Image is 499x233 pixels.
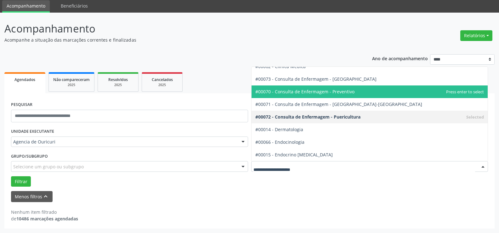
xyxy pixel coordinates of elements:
[11,151,48,161] label: Grupo/Subgrupo
[255,114,360,120] span: #00072 - Consulta de Enfermagem - Puericultura
[255,126,303,132] span: #00014 - Dermatologia
[255,76,377,82] span: #00073 - Consulta de Enfermagem - [GEOGRAPHIC_DATA]
[152,77,173,82] span: Cancelados
[108,77,128,82] span: Resolvidos
[11,100,32,110] label: PESQUISAR
[372,54,428,62] p: Ano de acompanhamento
[53,83,90,87] div: 2025
[11,215,78,222] div: de
[56,0,92,11] a: Beneficiários
[16,216,78,222] strong: 10486 marcações agendadas
[146,83,178,87] div: 2025
[11,176,31,187] button: Filtrar
[42,193,49,200] i: keyboard_arrow_up
[460,30,492,41] button: Relatórios
[255,152,333,158] span: #00015 - Endocrino [MEDICAL_DATA]
[13,163,84,170] span: Selecione um grupo ou subgrupo
[102,83,134,87] div: 2025
[255,139,304,145] span: #00066 - Endocinologia
[11,191,53,202] button: Menos filtroskeyboard_arrow_up
[255,89,354,95] span: #00070 - Consulta de Enfermagem - Preventivo
[4,21,348,37] p: Acompanhamento
[14,77,35,82] span: Agendados
[13,139,235,145] span: Agencia de Ouricuri
[11,209,78,215] div: Nenhum item filtrado
[2,0,50,13] a: Acompanhamento
[255,101,422,107] span: #00071 - Consulta de Enfermagem - [GEOGRAPHIC_DATA]-[GEOGRAPHIC_DATA]
[11,127,54,137] label: UNIDADE EXECUTANTE
[4,37,348,43] p: Acompanhe a situação das marcações correntes e finalizadas
[53,77,90,82] span: Não compareceram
